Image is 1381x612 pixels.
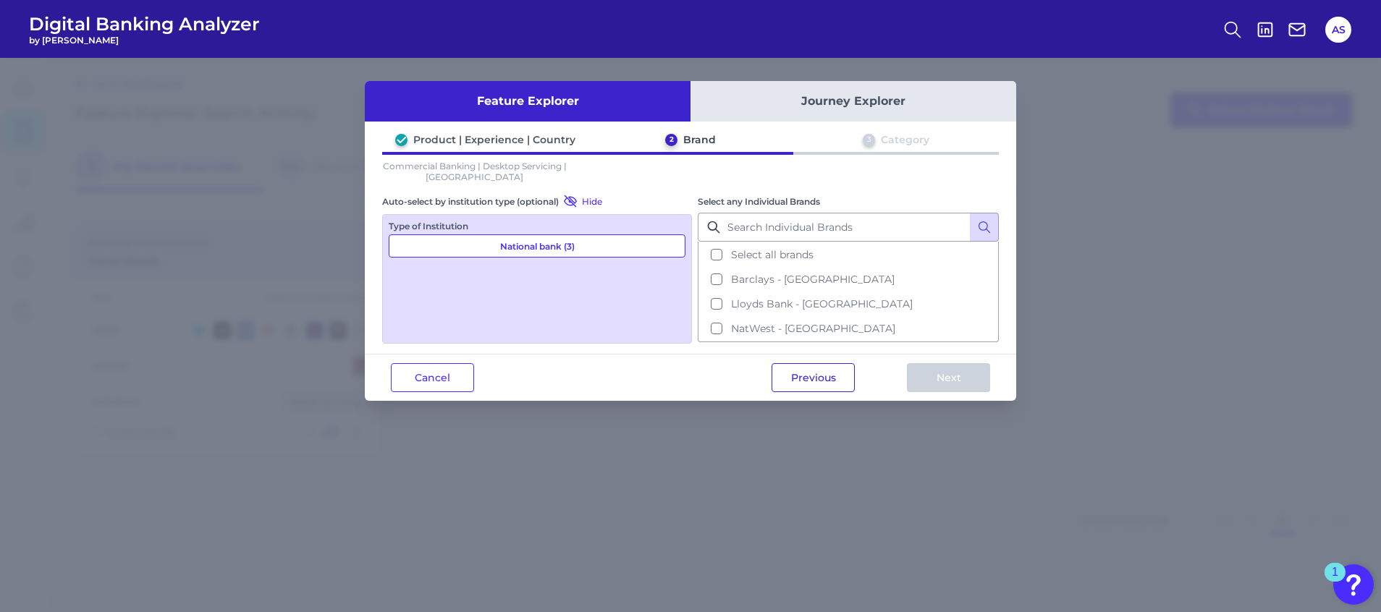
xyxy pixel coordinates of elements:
[699,267,997,292] button: Barclays - [GEOGRAPHIC_DATA]
[731,297,913,310] span: Lloyds Bank - [GEOGRAPHIC_DATA]
[731,273,895,286] span: Barclays - [GEOGRAPHIC_DATA]
[699,242,997,267] button: Select all brands
[365,81,690,122] button: Feature Explorer
[698,196,820,207] label: Select any Individual Brands
[731,322,895,335] span: NatWest - [GEOGRAPHIC_DATA]
[863,134,875,146] div: 3
[29,35,260,46] span: by [PERSON_NAME]
[29,13,260,35] span: Digital Banking Analyzer
[698,213,999,242] input: Search Individual Brands
[699,316,997,341] button: NatWest - [GEOGRAPHIC_DATA]
[772,363,855,392] button: Previous
[1332,572,1338,591] div: 1
[1333,564,1374,605] button: Open Resource Center, 1 new notification
[389,221,685,231] div: Type of Institution
[382,161,567,182] p: Commercial Banking | Desktop Servicing | [GEOGRAPHIC_DATA]
[690,81,1016,122] button: Journey Explorer
[1325,17,1351,43] button: AS
[389,234,685,258] button: National bank (3)
[699,292,997,316] button: Lloyds Bank - [GEOGRAPHIC_DATA]
[881,133,929,146] div: Category
[683,133,716,146] div: Brand
[665,134,677,146] div: 2
[413,133,575,146] div: Product | Experience | Country
[382,194,692,208] div: Auto-select by institution type (optional)
[559,194,602,208] button: Hide
[731,248,814,261] span: Select all brands
[907,363,990,392] button: Next
[391,363,474,392] button: Cancel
